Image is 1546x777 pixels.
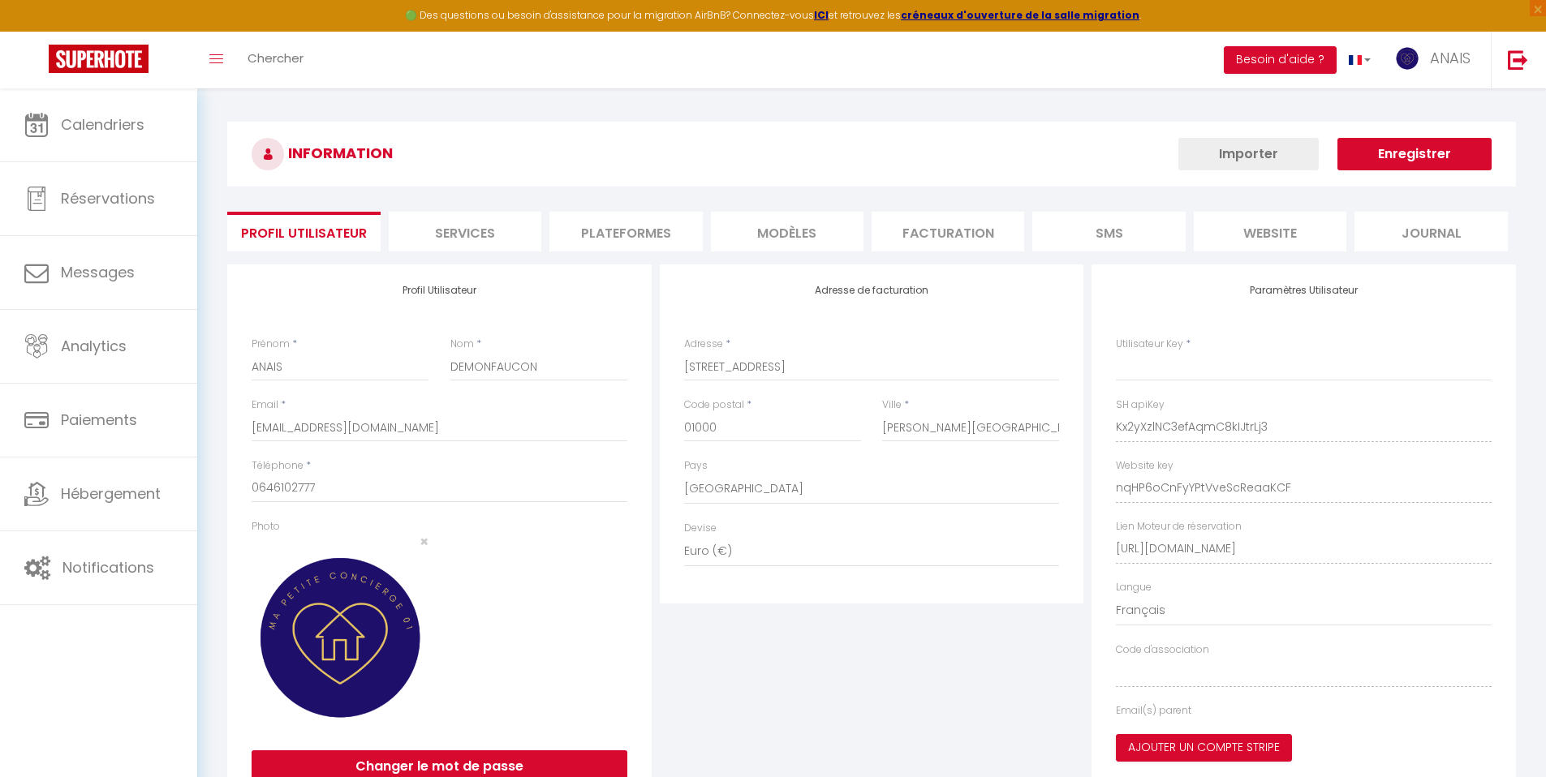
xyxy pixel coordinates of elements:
span: Messages [61,262,135,282]
li: SMS [1032,212,1185,251]
label: Téléphone [252,458,304,474]
span: Hébergement [61,483,161,504]
button: Besoin d'aide ? [1224,46,1337,74]
span: Analytics [61,336,127,356]
h4: Adresse de facturation [684,285,1060,296]
li: Journal [1354,212,1507,251]
label: Photo [252,519,280,534]
li: website [1194,212,1346,251]
a: ... ANAIS [1383,32,1491,88]
button: Ouvrir le widget de chat LiveChat [13,6,62,55]
span: × [420,531,428,552]
label: Website key [1116,458,1173,474]
button: Enregistrer [1337,138,1492,170]
img: ... [1395,46,1419,71]
img: logout [1508,49,1528,70]
button: Importer [1178,138,1319,170]
label: Pays [684,458,708,474]
img: 16807774051468.png [252,549,428,726]
button: Close [420,534,428,549]
span: ANAIS [1430,48,1471,68]
a: Chercher [235,32,316,88]
li: Services [389,212,541,251]
label: Email [252,397,278,413]
label: Code postal [684,397,744,413]
li: Plateformes [549,212,702,251]
span: Paiements [61,410,137,430]
a: créneaux d'ouverture de la salle migration [901,8,1139,22]
span: Réservations [61,188,155,208]
label: Ville [882,397,902,413]
span: Calendriers [61,114,144,135]
li: Profil Utilisateur [227,212,380,251]
li: Facturation [872,212,1024,251]
h4: Profil Utilisateur [252,285,627,296]
span: Notifications [62,557,154,577]
a: ICI [814,8,829,22]
h4: Paramètres Utilisateur [1116,285,1492,296]
label: Lien Moteur de réservation [1116,519,1242,534]
img: Super Booking [49,45,149,73]
label: SH apiKey [1116,397,1165,413]
label: Nom [450,337,474,352]
label: Devise [684,521,717,536]
h3: INFORMATION [227,122,1516,187]
li: MODÈLES [711,212,863,251]
label: Prénom [252,337,290,352]
label: Code d'association [1116,642,1209,658]
span: Chercher [248,49,304,67]
label: Langue [1116,580,1152,595]
label: Adresse [684,337,723,352]
label: Utilisateur Key [1116,337,1183,352]
label: Email(s) parent [1116,703,1191,719]
button: Ajouter un compte Stripe [1116,734,1292,762]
